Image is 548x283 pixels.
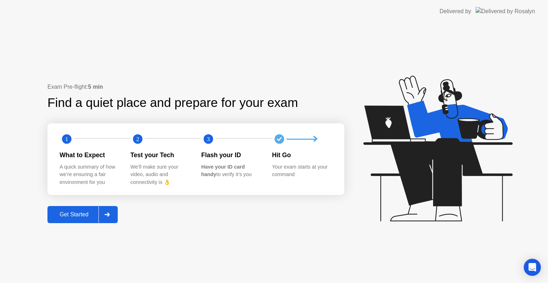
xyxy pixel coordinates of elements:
text: 1 [65,136,68,143]
div: Open Intercom Messenger [524,259,541,276]
button: Get Started [47,206,118,223]
text: 3 [207,136,210,143]
text: 2 [136,136,139,143]
div: We’ll make sure your video, audio and connectivity is 👌 [131,163,190,186]
div: Flash your ID [201,150,261,160]
div: to verify it’s you [201,163,261,179]
b: 5 min [88,84,103,90]
div: What to Expect [60,150,119,160]
img: Delivered by Rosalyn [476,7,535,15]
div: Exam Pre-flight: [47,83,344,91]
div: Find a quiet place and prepare for your exam [47,93,299,112]
div: Delivered by [440,7,471,16]
div: Hit Go [272,150,332,160]
div: A quick summary of how we’re ensuring a fair environment for you [60,163,119,186]
b: Have your ID card handy [201,164,245,177]
div: Get Started [50,211,98,218]
div: Test your Tech [131,150,190,160]
div: Your exam starts at your command [272,163,332,179]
